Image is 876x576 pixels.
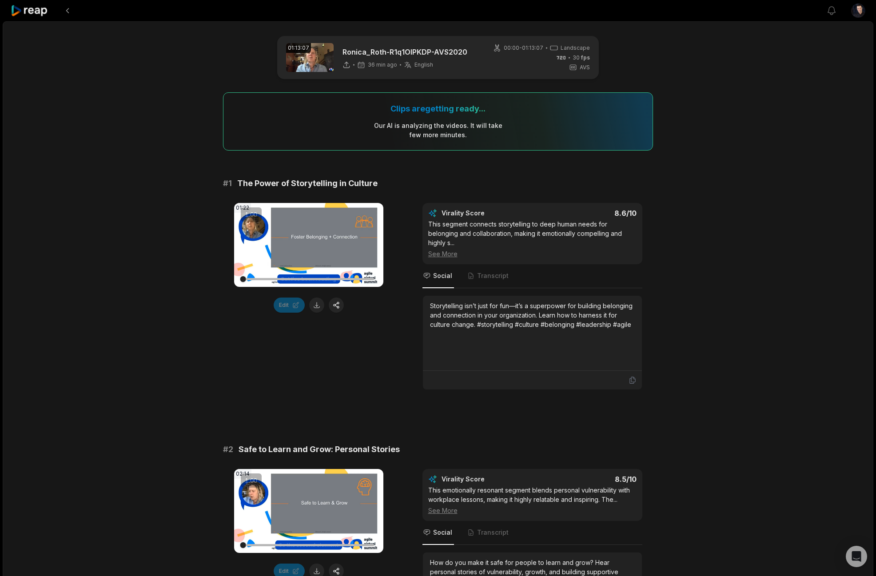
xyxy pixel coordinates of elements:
span: Transcript [477,528,509,537]
span: 30 [573,54,590,62]
div: Our AI is analyzing the video s . It will take few more minutes. [374,121,503,139]
span: AVS [580,64,590,72]
span: 00:00 - 01:13:07 [504,44,543,52]
div: Open Intercom Messenger [846,546,867,567]
span: Social [433,271,452,280]
nav: Tabs [422,264,642,288]
p: Ronica_Roth-R1q1OlPKDP-AVS2020 [342,47,467,57]
span: 36 min ago [368,61,397,68]
span: Safe to Learn and Grow: Personal Stories [239,443,400,456]
span: # 2 [223,443,233,456]
span: Social [433,528,452,537]
div: See More [428,249,637,258]
video: Your browser does not support mp4 format. [234,469,383,553]
video: Your browser does not support mp4 format. [234,203,383,287]
div: 8.6 /10 [541,209,637,218]
button: Edit [274,298,305,313]
div: 8.5 /10 [541,475,637,484]
span: fps [581,54,590,61]
div: Virality Score [442,475,537,484]
div: This emotionally resonant segment blends personal vulnerability with workplace lessons, making it... [428,485,637,515]
div: 01:13:07 [286,43,311,53]
span: Transcript [477,271,509,280]
span: English [414,61,433,68]
div: See More [428,506,637,515]
span: The Power of Storytelling in Culture [237,177,378,190]
div: Clips are getting ready... [390,103,486,114]
div: This segment connects storytelling to deep human needs for belonging and collaboration, making it... [428,219,637,258]
span: # 1 [223,177,232,190]
span: Landscape [561,44,590,52]
div: Storytelling isn’t just for fun—it’s a superpower for building belonging and connection in your o... [430,301,635,329]
div: Virality Score [442,209,537,218]
nav: Tabs [422,521,642,545]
